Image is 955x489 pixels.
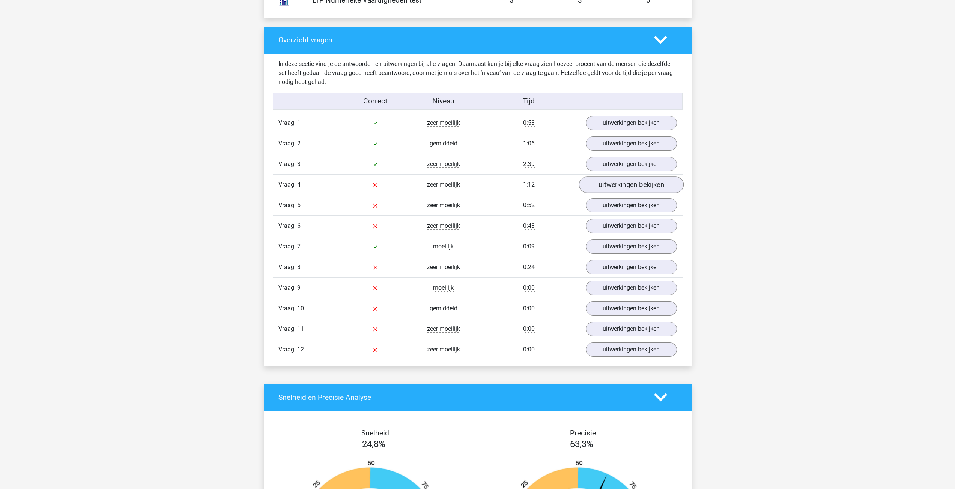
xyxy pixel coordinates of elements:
[523,119,535,127] span: 0:53
[586,239,677,254] a: uitwerkingen bekijken
[278,242,297,251] span: Vraag
[523,263,535,271] span: 0:24
[523,346,535,353] span: 0:00
[297,305,304,312] span: 10
[278,304,297,313] span: Vraag
[430,140,457,147] span: gemiddeld
[433,243,454,250] span: moeilijk
[586,157,677,171] a: uitwerkingen bekijken
[586,116,677,130] a: uitwerkingen bekijken
[486,429,680,437] h4: Precisie
[278,221,297,230] span: Vraag
[523,305,535,312] span: 0:00
[297,222,301,229] span: 6
[427,346,460,353] span: zeer moeilijk
[523,202,535,209] span: 0:52
[586,342,677,357] a: uitwerkingen bekijken
[523,325,535,333] span: 0:00
[297,202,301,209] span: 5
[586,322,677,336] a: uitwerkingen bekijken
[341,96,409,107] div: Correct
[278,263,297,272] span: Vraag
[586,136,677,151] a: uitwerkingen bekijken
[570,439,593,449] span: 63,3%
[427,119,460,127] span: zeer moeilijk
[297,243,301,250] span: 7
[586,260,677,274] a: uitwerkingen bekijken
[477,96,580,107] div: Tijd
[297,284,301,291] span: 9
[278,201,297,210] span: Vraag
[278,393,643,402] h4: Snelheid en Precisie Analyse
[297,140,301,147] span: 2
[297,346,304,353] span: 12
[278,325,297,333] span: Vraag
[427,222,460,230] span: zeer moeilijk
[297,119,301,126] span: 1
[278,429,472,437] h4: Snelheid
[427,181,460,188] span: zeer moeilijk
[278,180,297,189] span: Vraag
[362,439,385,449] span: 24,8%
[427,160,460,168] span: zeer moeilijk
[278,36,643,44] h4: Overzicht vragen
[297,325,304,332] span: 11
[523,140,535,147] span: 1:06
[278,283,297,292] span: Vraag
[586,301,677,316] a: uitwerkingen bekijken
[523,222,535,230] span: 0:43
[297,160,301,167] span: 3
[273,60,683,87] div: In deze sectie vind je de antwoorden en uitwerkingen bij alle vragen. Daarnaast kun je bij elke v...
[427,325,460,333] span: zeer moeilijk
[586,281,677,295] a: uitwerkingen bekijken
[278,160,297,169] span: Vraag
[427,202,460,209] span: zeer moeilijk
[427,263,460,271] span: zeer moeilijk
[278,118,297,127] span: Vraag
[430,305,457,312] span: gemiddeld
[278,345,297,354] span: Vraag
[523,243,535,250] span: 0:09
[586,219,677,233] a: uitwerkingen bekijken
[523,160,535,168] span: 2:39
[579,177,683,193] a: uitwerkingen bekijken
[409,96,478,107] div: Niveau
[433,284,454,292] span: moeilijk
[523,284,535,292] span: 0:00
[278,139,297,148] span: Vraag
[297,263,301,271] span: 8
[297,181,301,188] span: 4
[523,181,535,188] span: 1:12
[586,198,677,212] a: uitwerkingen bekijken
